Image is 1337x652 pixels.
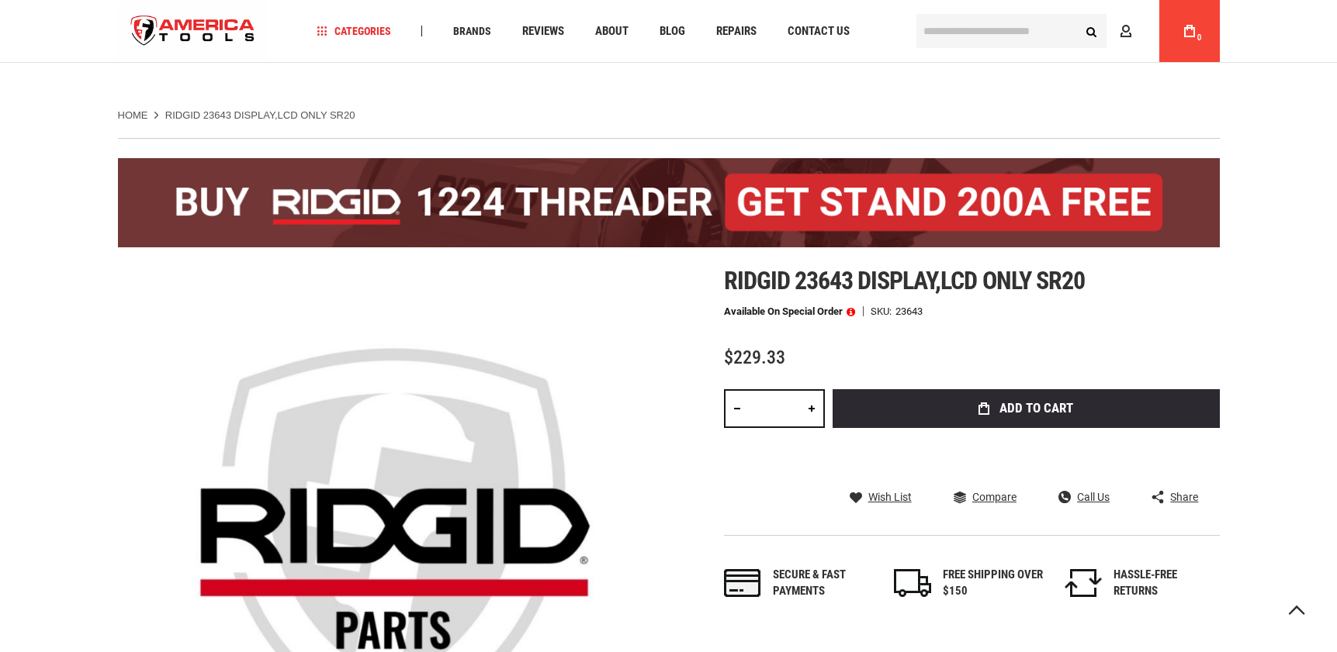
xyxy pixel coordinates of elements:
a: Blog [653,21,692,42]
a: Call Us [1058,490,1110,504]
strong: RIDGID 23643 DISPLAY,LCD ONLY SR20 [165,109,355,121]
a: Compare [954,490,1017,504]
a: Categories [310,21,398,42]
a: Repairs [709,21,764,42]
img: BOGO: Buy the RIDGID® 1224 Threader (26092), get the 92467 200A Stand FREE! [118,158,1220,247]
span: Ridgid 23643 display,lcd only sr20 [724,266,1085,295]
span: 0 [1197,33,1202,42]
div: FREE SHIPPING OVER $150 [943,567,1044,600]
span: Wish List [868,492,912,502]
img: payments [724,569,761,597]
span: Categories [317,26,391,36]
img: America Tools [118,2,268,60]
span: Reviews [522,26,564,37]
button: Add to Cart [833,389,1220,428]
a: Reviews [515,21,571,42]
div: Secure & fast payments [773,567,874,600]
a: Contact Us [781,21,857,42]
span: Call Us [1077,492,1110,502]
strong: SKU [871,306,895,316]
span: Blog [660,26,685,37]
a: Home [118,109,148,122]
span: Brands [453,26,491,36]
div: HASSLE-FREE RETURNS [1114,567,1214,600]
img: shipping [894,569,931,597]
span: Share [1170,492,1198,502]
span: About [595,26,629,37]
button: Search [1077,16,1107,46]
a: Brands [446,21,498,42]
a: About [588,21,636,42]
p: Available on Special Order [724,306,855,317]
a: Wish List [850,490,912,504]
span: $229.33 [724,347,785,368]
span: Contact Us [788,26,850,37]
span: Repairs [716,26,757,37]
div: 23643 [895,306,923,316]
a: store logo [118,2,268,60]
span: Add to Cart [999,402,1073,415]
span: Compare [972,492,1017,502]
img: returns [1065,569,1102,597]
